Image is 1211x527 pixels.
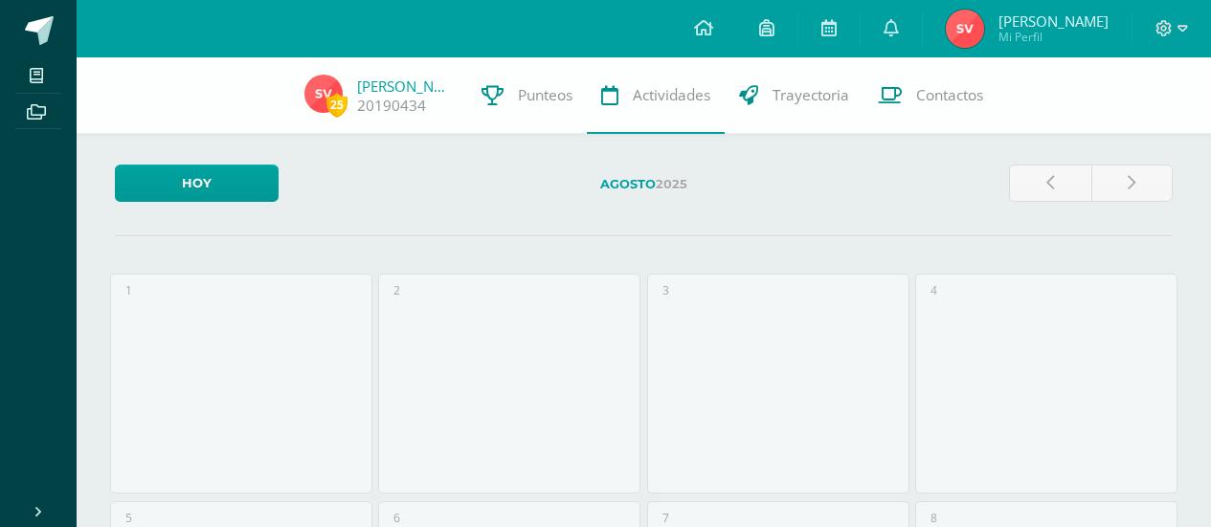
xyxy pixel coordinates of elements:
span: Punteos [518,85,572,105]
a: Hoy [115,165,279,202]
div: 3 [662,282,669,298]
img: 7cad8baf3de7ec04550be80c286db333.png [946,10,984,48]
a: Contactos [863,57,998,134]
a: Actividades [587,57,725,134]
span: Actividades [633,85,710,105]
strong: Agosto [600,177,656,191]
a: 20190434 [357,96,426,116]
span: Mi Perfil [998,29,1109,45]
span: Trayectoria [773,85,849,105]
span: Contactos [916,85,983,105]
img: 7cad8baf3de7ec04550be80c286db333.png [304,75,343,113]
a: Trayectoria [725,57,863,134]
label: 2025 [294,165,994,204]
a: Punteos [467,57,587,134]
div: 8 [931,510,937,526]
div: 6 [393,510,400,526]
div: 4 [931,282,937,298]
span: [PERSON_NAME] [998,11,1109,31]
div: 1 [125,282,132,298]
span: 25 [326,93,348,117]
a: [PERSON_NAME] [357,77,453,96]
div: 7 [662,510,669,526]
div: 2 [393,282,400,298]
div: 5 [125,510,132,526]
